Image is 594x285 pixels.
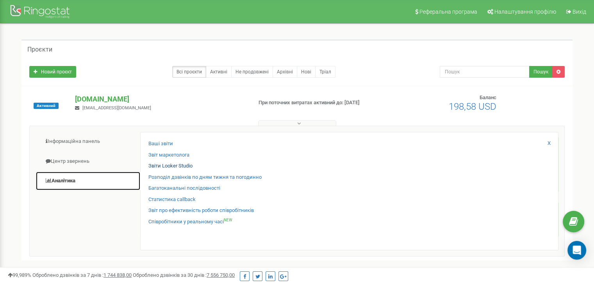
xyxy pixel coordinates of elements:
[36,152,141,171] a: Центр звернень
[36,132,141,151] a: Інформаційна панель
[75,94,246,104] p: [DOMAIN_NAME]
[573,9,586,15] span: Вихід
[148,174,262,181] a: Розподіл дзвінків по дням тижня та погодинно
[419,9,477,15] span: Реферальна програма
[82,105,151,110] span: [EMAIL_ADDRESS][DOMAIN_NAME]
[148,196,196,203] a: Статистика callback
[8,272,31,278] span: 99,989%
[224,218,232,222] sup: NEW
[567,241,586,260] div: Open Intercom Messenger
[494,9,556,15] span: Налаштування профілю
[206,66,232,78] a: Активні
[148,140,173,148] a: Ваші звіти
[231,66,273,78] a: Не продовжені
[148,218,232,226] a: Співробітники у реальному часіNEW
[297,66,316,78] a: Нові
[480,94,496,100] span: Баланс
[273,66,297,78] a: Архівні
[449,101,496,112] span: 198,58 USD
[36,171,141,191] a: Аналiтика
[548,140,551,147] a: X
[32,272,132,278] span: Оброблено дзвінків за 7 днів :
[148,207,254,214] a: Звіт про ефективність роботи співробітників
[440,66,530,78] input: Пошук
[29,66,76,78] a: Новий проєкт
[172,66,206,78] a: Всі проєкти
[27,46,52,53] h5: Проєкти
[133,272,235,278] span: Оброблено дзвінків за 30 днів :
[148,151,189,159] a: Звіт маркетолога
[148,162,193,170] a: Звіти Looker Studio
[103,272,132,278] u: 1 744 838,00
[34,103,59,109] span: Активний
[315,66,335,78] a: Тріал
[529,66,553,78] button: Пошук
[259,99,384,107] p: При поточних витратах активний до: [DATE]
[148,185,220,192] a: Багатоканальні послідовності
[207,272,235,278] u: 7 556 750,00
